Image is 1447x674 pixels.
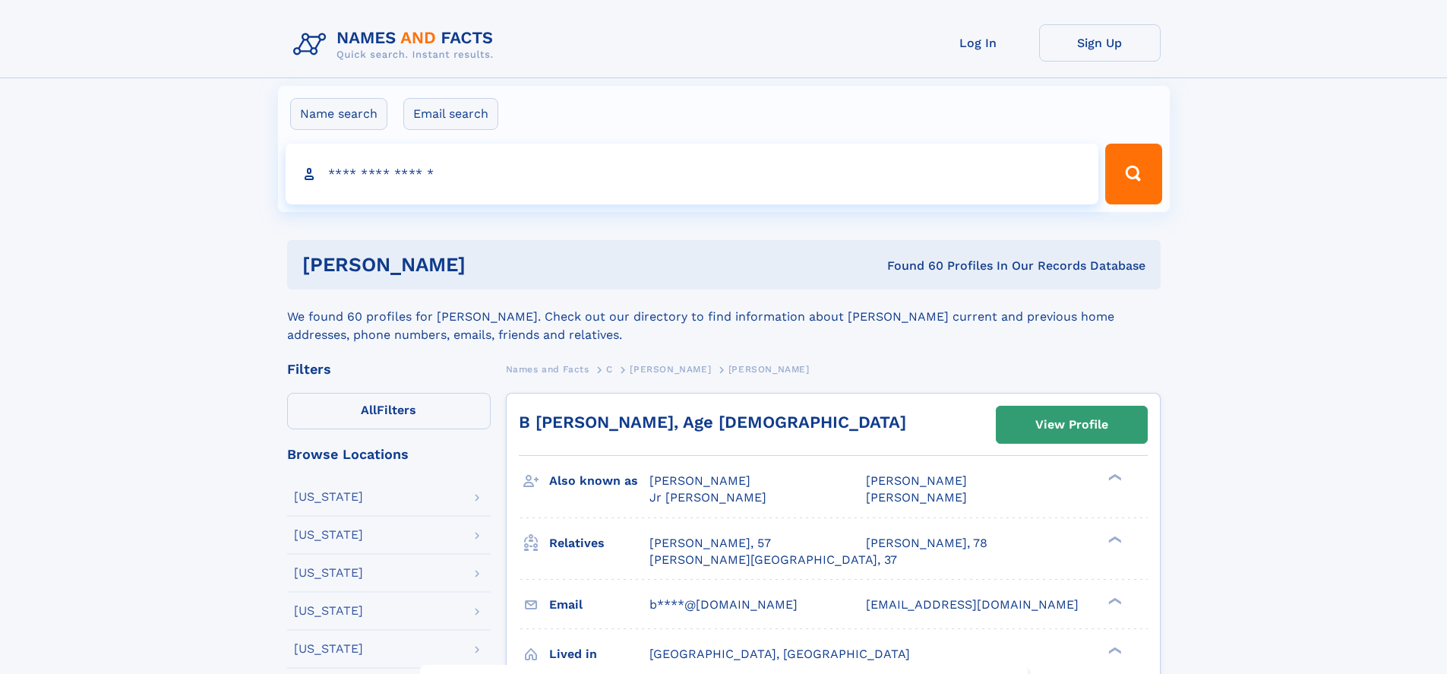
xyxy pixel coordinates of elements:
[287,448,491,461] div: Browse Locations
[294,605,363,617] div: [US_STATE]
[1104,645,1123,655] div: ❯
[286,144,1099,204] input: search input
[287,362,491,376] div: Filters
[866,535,987,552] a: [PERSON_NAME], 78
[294,643,363,655] div: [US_STATE]
[506,359,589,378] a: Names and Facts
[294,491,363,503] div: [US_STATE]
[290,98,387,130] label: Name search
[403,98,498,130] label: Email search
[866,490,967,505] span: [PERSON_NAME]
[287,290,1161,344] div: We found 60 profiles for [PERSON_NAME]. Check out our directory to find information about [PERSON...
[630,359,711,378] a: [PERSON_NAME]
[606,359,613,378] a: C
[649,535,771,552] a: [PERSON_NAME], 57
[649,473,750,488] span: [PERSON_NAME]
[294,529,363,541] div: [US_STATE]
[1104,534,1123,544] div: ❯
[728,364,810,375] span: [PERSON_NAME]
[549,468,649,494] h3: Also known as
[606,364,613,375] span: C
[1104,596,1123,606] div: ❯
[676,258,1145,274] div: Found 60 Profiles In Our Records Database
[287,24,506,65] img: Logo Names and Facts
[1039,24,1161,62] a: Sign Up
[294,567,363,579] div: [US_STATE]
[649,552,897,568] a: [PERSON_NAME][GEOGRAPHIC_DATA], 37
[918,24,1039,62] a: Log In
[997,407,1147,443] a: View Profile
[549,592,649,618] h3: Email
[649,647,910,661] span: [GEOGRAPHIC_DATA], [GEOGRAPHIC_DATA]
[1105,144,1161,204] button: Search Button
[866,473,967,488] span: [PERSON_NAME]
[519,413,906,432] a: B [PERSON_NAME], Age [DEMOGRAPHIC_DATA]
[361,403,377,417] span: All
[549,530,649,556] h3: Relatives
[649,490,766,505] span: Jr [PERSON_NAME]
[866,597,1079,612] span: [EMAIL_ADDRESS][DOMAIN_NAME]
[287,393,491,429] label: Filters
[1035,407,1108,442] div: View Profile
[549,641,649,667] h3: Lived in
[630,364,711,375] span: [PERSON_NAME]
[302,255,677,274] h1: [PERSON_NAME]
[1104,473,1123,483] div: ❯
